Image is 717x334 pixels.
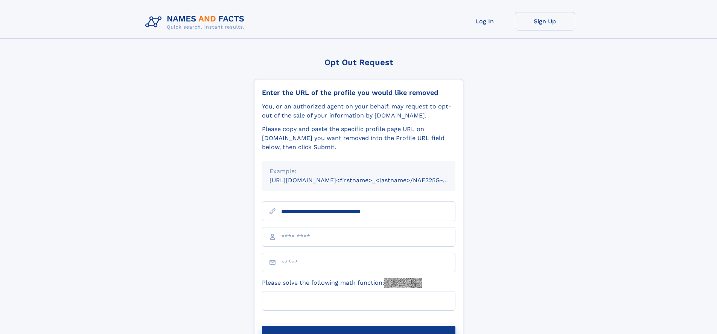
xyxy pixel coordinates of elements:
div: Example: [269,167,448,176]
a: Sign Up [515,12,575,31]
label: Please solve the following math function: [262,278,422,288]
div: You, or an authorized agent on your behalf, may request to opt-out of the sale of your informatio... [262,102,455,120]
small: [URL][DOMAIN_NAME]<firstname>_<lastname>/NAF325G-xxxxxxxx [269,177,470,184]
div: Please copy and paste the specific profile page URL on [DOMAIN_NAME] you want removed into the Pr... [262,125,455,152]
a: Log In [455,12,515,31]
img: Logo Names and Facts [142,12,251,32]
div: Opt Out Request [254,58,463,67]
div: Enter the URL of the profile you would like removed [262,88,455,97]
